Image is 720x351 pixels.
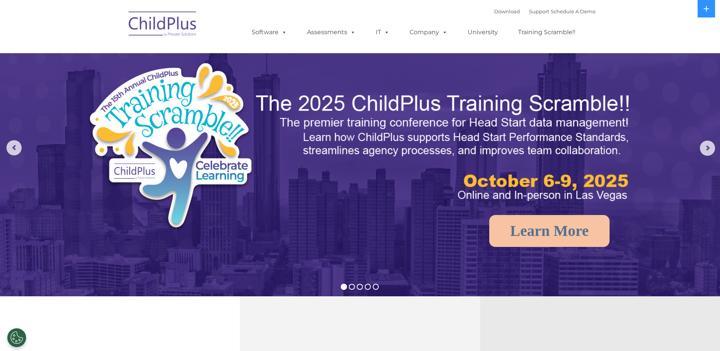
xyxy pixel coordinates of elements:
[125,6,201,44] img: ChildPlus by Procare Solutions
[106,50,129,56] span: Last name
[529,8,549,14] a: Support
[7,328,26,347] button: Cookies Settings
[460,25,506,40] a: University
[494,8,520,14] a: Download
[510,25,583,40] a: Training Scramble!!
[489,215,610,247] a: Learn More
[368,25,397,40] a: IT
[494,8,596,14] font: |
[402,25,455,40] a: Company
[106,81,138,87] span: Phone number
[299,25,363,40] a: Assessments
[551,8,596,14] a: Schedule A Demo
[244,25,295,40] a: Software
